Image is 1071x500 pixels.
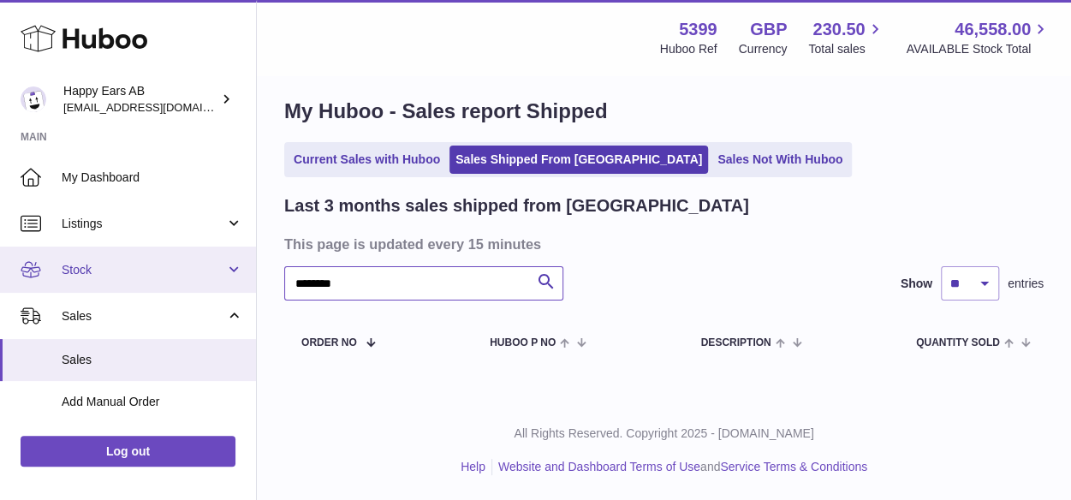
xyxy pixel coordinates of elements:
span: Quantity Sold [916,337,1000,348]
span: Description [700,337,771,348]
span: AVAILABLE Stock Total [906,41,1050,57]
a: Log out [21,436,235,467]
label: Show [901,276,932,292]
span: [EMAIL_ADDRESS][DOMAIN_NAME] [63,100,252,114]
a: Current Sales with Huboo [288,146,446,174]
a: 46,558.00 AVAILABLE Stock Total [906,18,1050,57]
span: Sales [62,308,225,324]
li: and [492,459,867,475]
span: 230.50 [812,18,865,41]
span: 46,558.00 [955,18,1031,41]
span: Listings [62,216,225,232]
h2: Last 3 months sales shipped from [GEOGRAPHIC_DATA] [284,194,749,217]
span: Total sales [808,41,884,57]
span: Sales [62,352,243,368]
strong: 5399 [679,18,717,41]
h1: My Huboo - Sales report Shipped [284,98,1044,125]
a: Website and Dashboard Terms of Use [498,460,700,473]
span: My Dashboard [62,170,243,186]
div: Currency [739,41,788,57]
h3: This page is updated every 15 minutes [284,235,1039,253]
p: All Rights Reserved. Copyright 2025 - [DOMAIN_NAME] [271,426,1057,442]
img: 3pl@happyearsearplugs.com [21,86,46,112]
span: Add Manual Order [62,394,243,410]
div: Happy Ears AB [63,83,217,116]
span: entries [1008,276,1044,292]
div: Huboo Ref [660,41,717,57]
strong: GBP [750,18,787,41]
a: Service Terms & Conditions [720,460,867,473]
a: Sales Shipped From [GEOGRAPHIC_DATA] [449,146,708,174]
a: Help [461,460,485,473]
span: Huboo P no [490,337,556,348]
span: Order No [301,337,357,348]
a: Sales Not With Huboo [711,146,848,174]
a: 230.50 Total sales [808,18,884,57]
span: Stock [62,262,225,278]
